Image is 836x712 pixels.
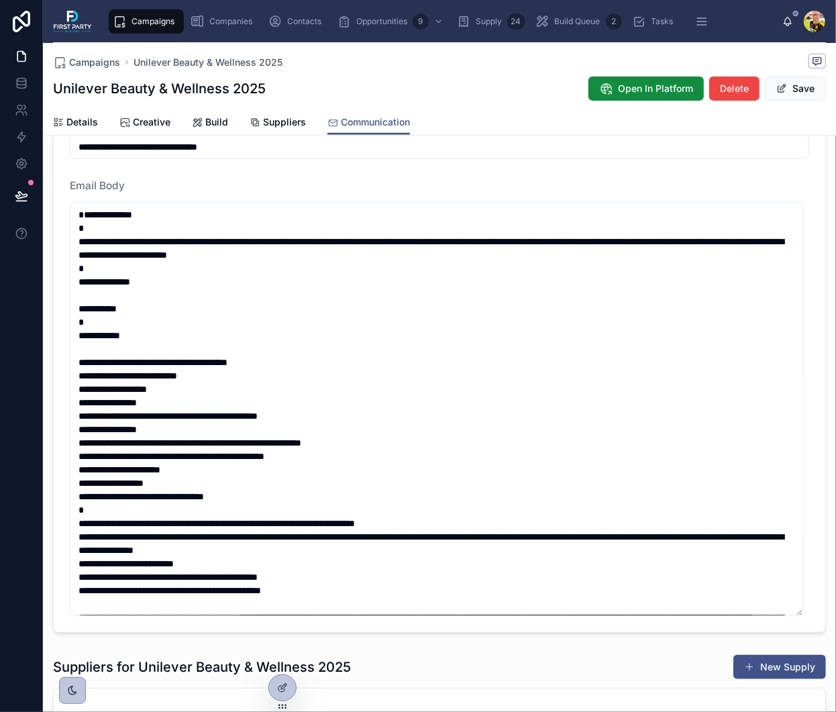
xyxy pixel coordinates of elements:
[54,11,91,32] img: App logo
[102,7,782,36] div: scrollable content
[606,13,622,30] div: 2
[263,115,306,129] span: Suppliers
[133,115,170,129] span: Creative
[618,82,693,95] span: Open In Platform
[507,13,525,30] div: 24
[413,13,429,30] div: 9
[327,110,410,136] a: Communication
[356,16,407,27] span: Opportunities
[53,110,98,137] a: Details
[651,16,674,27] span: Tasks
[53,658,351,676] h1: Suppliers for Unilever Beauty & Wellness 2025
[192,110,228,137] a: Build
[333,9,450,34] a: Opportunities9
[209,16,252,27] span: Companies
[134,56,282,69] a: Unilever Beauty & Wellness 2025
[119,110,170,137] a: Creative
[132,16,174,27] span: Campaigns
[341,115,410,129] span: Communication
[53,56,120,69] a: Campaigns
[53,79,266,98] h1: Unilever Beauty & Wellness 2025
[70,179,125,192] span: Email Body
[187,9,262,34] a: Companies
[709,77,760,101] button: Delete
[476,16,502,27] span: Supply
[453,9,529,34] a: Supply24
[205,115,228,129] span: Build
[733,655,826,679] button: New Supply
[109,9,184,34] a: Campaigns
[287,16,321,27] span: Contacts
[720,82,749,95] span: Delete
[66,115,98,129] span: Details
[555,16,600,27] span: Build Queue
[765,77,826,101] button: Save
[69,56,120,69] span: Campaigns
[250,110,306,137] a: Suppliers
[629,9,683,34] a: Tasks
[588,77,704,101] button: Open In Platform
[264,9,331,34] a: Contacts
[532,9,626,34] a: Build Queue2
